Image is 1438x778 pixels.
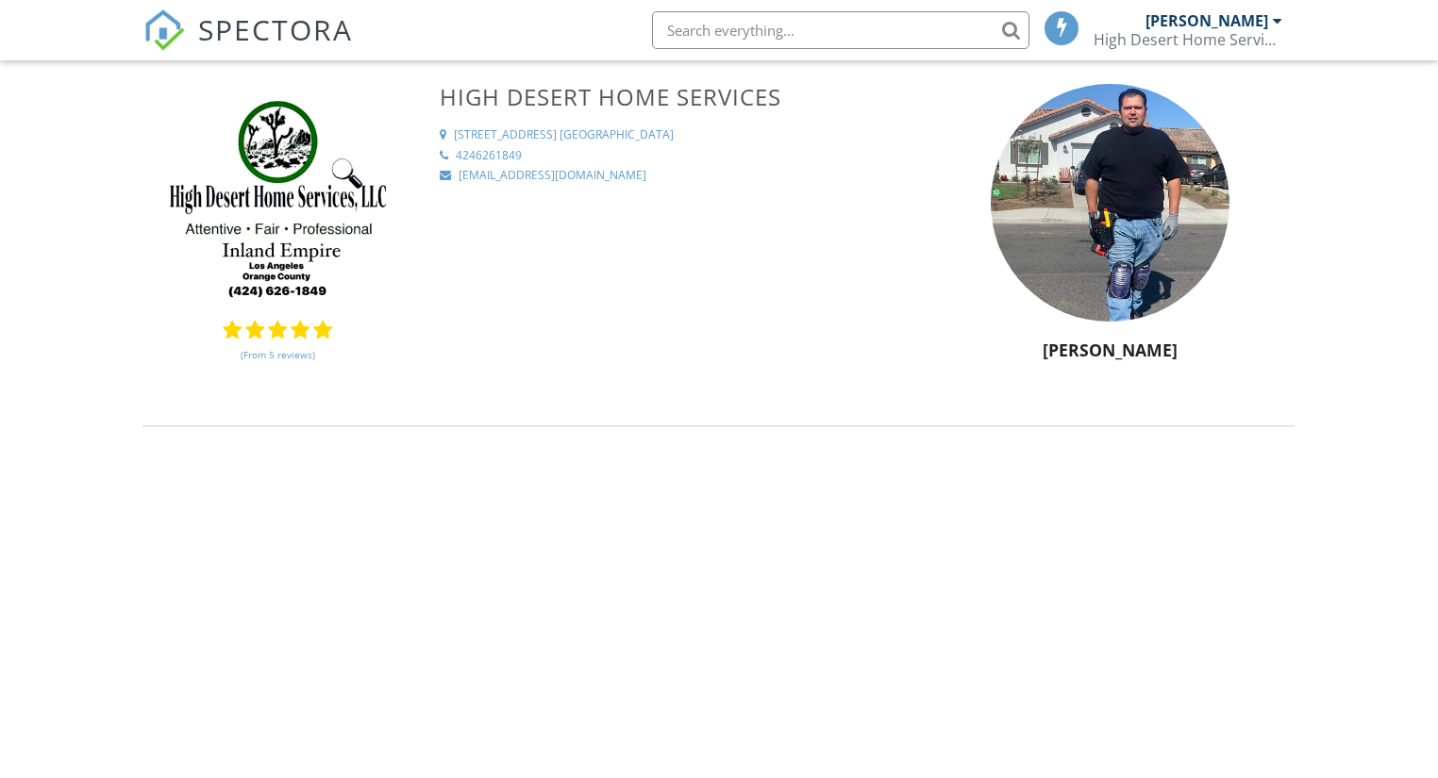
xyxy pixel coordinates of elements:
[164,84,391,310] img: IMG_6142.jpeg
[652,11,1029,49] input: Search everything...
[440,84,903,109] h3: High Desert Home Services
[440,127,903,143] a: [STREET_ADDRESS] [GEOGRAPHIC_DATA]
[143,9,185,51] img: The Best Home Inspection Software - Spectora
[991,84,1229,322] img: img_1860.jpeg
[143,25,353,65] a: SPECTORA
[560,127,674,143] div: [GEOGRAPHIC_DATA]
[456,148,522,164] div: 4246261849
[459,168,646,184] div: [EMAIL_ADDRESS][DOMAIN_NAME]
[914,340,1305,359] h5: [PERSON_NAME]
[198,9,353,49] span: SPECTORA
[454,127,557,143] div: [STREET_ADDRESS]
[1094,30,1282,49] div: High Desert Home Services
[440,168,903,184] a: [EMAIL_ADDRESS][DOMAIN_NAME]
[241,339,315,371] a: (From 5 reviews)
[440,148,903,164] a: 4246261849
[1145,11,1268,30] div: [PERSON_NAME]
